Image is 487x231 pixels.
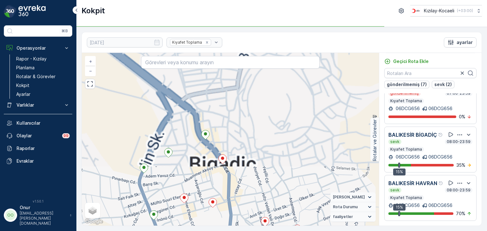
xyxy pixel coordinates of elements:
p: 07:00-23:59 [446,91,471,96]
p: sevk [390,188,400,193]
div: 15% [393,168,406,175]
p: gönderilmemiş [390,91,419,96]
a: Raporlar [4,142,72,155]
p: ( +03:00 ) [457,8,473,13]
div: OO [5,210,16,220]
p: 08:00-23:59 [446,139,471,144]
a: Rotalar & Görevler [14,72,72,81]
p: sevk [390,139,400,144]
summary: faaliyetler [330,212,376,222]
p: Geçici Rota Ekle [393,58,429,65]
a: Evraklar [4,155,72,167]
input: dd/mm/yyyy [87,37,163,47]
span: v 1.50.1 [4,199,72,203]
p: Kıyafet Toplama [390,195,423,200]
p: Varlıklar [16,102,60,108]
p: 99 [63,133,68,138]
button: Kızılay-Kocaeli(+03:00) [410,5,482,16]
p: Operasyonlar [16,45,60,51]
img: logo_dark-DEwI_e13.png [18,5,46,18]
p: 0 % [459,114,465,120]
p: Planlama [16,65,35,71]
button: sevk (2) [432,81,454,88]
a: Bu bölgeyi Google Haritalar'da açın (yeni pencerede açılır) [83,217,104,226]
a: Kullanıcılar [4,117,72,129]
p: 06DCG656 [394,154,420,160]
input: Rotaları Ara [384,68,477,78]
p: 06DCG656 [394,202,420,209]
p: 06DCG656 [394,105,420,112]
p: BALIKESİR BİGADİÇ [388,131,437,139]
button: Operasyonlar [4,42,72,54]
summary: Rota Durumu [330,202,376,212]
a: Rapor - Kızılay [14,54,72,63]
span: + [89,59,92,64]
button: Varlıklar [4,99,72,111]
p: ayarlar [457,39,473,46]
a: Uzaklaştır [86,66,95,76]
img: logo [4,5,16,18]
p: Ayarlar [16,91,30,97]
img: Google [83,217,104,226]
p: 06DCG656 [428,105,452,112]
p: 06DCG656 [428,202,452,209]
p: 70 % [456,210,465,217]
p: [EMAIL_ADDRESS][PERSON_NAME][DOMAIN_NAME] [20,211,67,226]
summary: [PERSON_NAME] [330,192,376,202]
p: sevk (2) [434,81,452,88]
button: gönderilmemiş (7) [384,81,429,88]
p: Olaylar [16,133,58,139]
p: 08:00-23:59 [446,188,471,193]
img: k%C4%B1z%C4%B1lay_0jL9uU1.png [410,7,421,14]
input: Görevleri veya konumu arayın [141,56,319,69]
button: OOOnur[EMAIL_ADDRESS][PERSON_NAME][DOMAIN_NAME] [4,204,72,226]
p: Rapor - Kızılay [16,56,47,62]
span: − [89,68,92,73]
a: Geçici Rota Ekle [384,58,429,65]
p: BALIKESİR HAVRAN [388,179,437,187]
p: Kıyafet Toplama [390,98,423,103]
div: 15% [393,204,406,211]
span: faaliyetler [333,214,353,219]
a: Layers [86,203,100,217]
p: 35 % [456,162,465,168]
p: Kızılay-Kocaeli [424,8,454,14]
span: Rota Durumu [333,204,358,209]
p: 06DCG656 [428,154,452,160]
span: [PERSON_NAME] [333,195,365,200]
p: gönderilmemiş (7) [387,81,427,88]
p: Kokpit [16,82,29,89]
a: Planlama [14,63,72,72]
p: Rotalar ve Görevler [372,119,378,161]
p: Evraklar [16,158,70,164]
p: ⌘B [62,28,68,34]
a: Ayarlar [14,90,72,99]
p: Kıyafet Toplama [390,147,423,152]
button: ayarlar [444,37,477,47]
a: Yakınlaştır [86,57,95,66]
p: Kokpit [81,6,105,16]
p: Onur [20,204,67,211]
p: Raporlar [16,145,70,152]
a: Olaylar99 [4,129,72,142]
a: Kokpit [14,81,72,90]
p: Rotalar & Görevler [16,73,55,80]
p: Kullanıcılar [16,120,70,126]
div: Yardım Araç İkonu [438,132,443,137]
div: Yardım Araç İkonu [438,181,444,186]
